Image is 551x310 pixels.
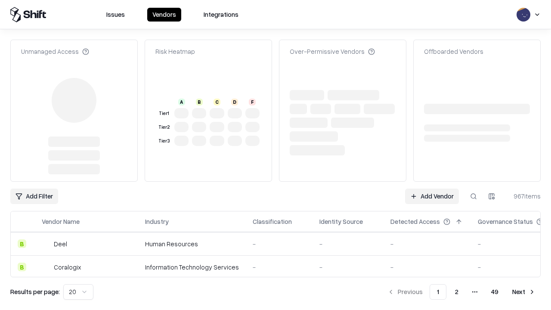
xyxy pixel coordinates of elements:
div: Deel [54,239,67,248]
div: - [253,239,306,248]
div: B [196,99,203,105]
div: C [214,99,220,105]
button: Integrations [198,8,244,22]
div: Governance Status [478,217,533,226]
button: Vendors [147,8,181,22]
p: Results per page: [10,287,60,296]
button: Add Filter [10,189,58,204]
div: Detected Access [390,217,440,226]
div: Tier 2 [157,124,171,131]
div: Industry [145,217,169,226]
button: 2 [448,284,465,300]
button: 49 [484,284,505,300]
div: Risk Heatmap [155,47,195,56]
div: B [18,239,26,248]
div: Offboarded Vendors [424,47,483,56]
div: B [18,263,26,271]
div: Human Resources [145,239,239,248]
div: 967 items [506,192,541,201]
div: - [390,239,464,248]
div: - [253,263,306,272]
div: Over-Permissive Vendors [290,47,375,56]
div: Coralogix [54,263,81,272]
img: Deel [42,239,50,248]
div: - [390,263,464,272]
div: D [231,99,238,105]
button: Next [507,284,541,300]
div: - [319,239,377,248]
button: Issues [101,8,130,22]
button: 1 [430,284,446,300]
div: Tier 1 [157,110,171,117]
div: Classification [253,217,292,226]
img: Coralogix [42,263,50,271]
div: - [319,263,377,272]
div: Unmanaged Access [21,47,89,56]
div: F [249,99,256,105]
div: Vendor Name [42,217,80,226]
nav: pagination [382,284,541,300]
div: Tier 3 [157,137,171,145]
div: Identity Source [319,217,363,226]
a: Add Vendor [405,189,459,204]
div: A [178,99,185,105]
div: Information Technology Services [145,263,239,272]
